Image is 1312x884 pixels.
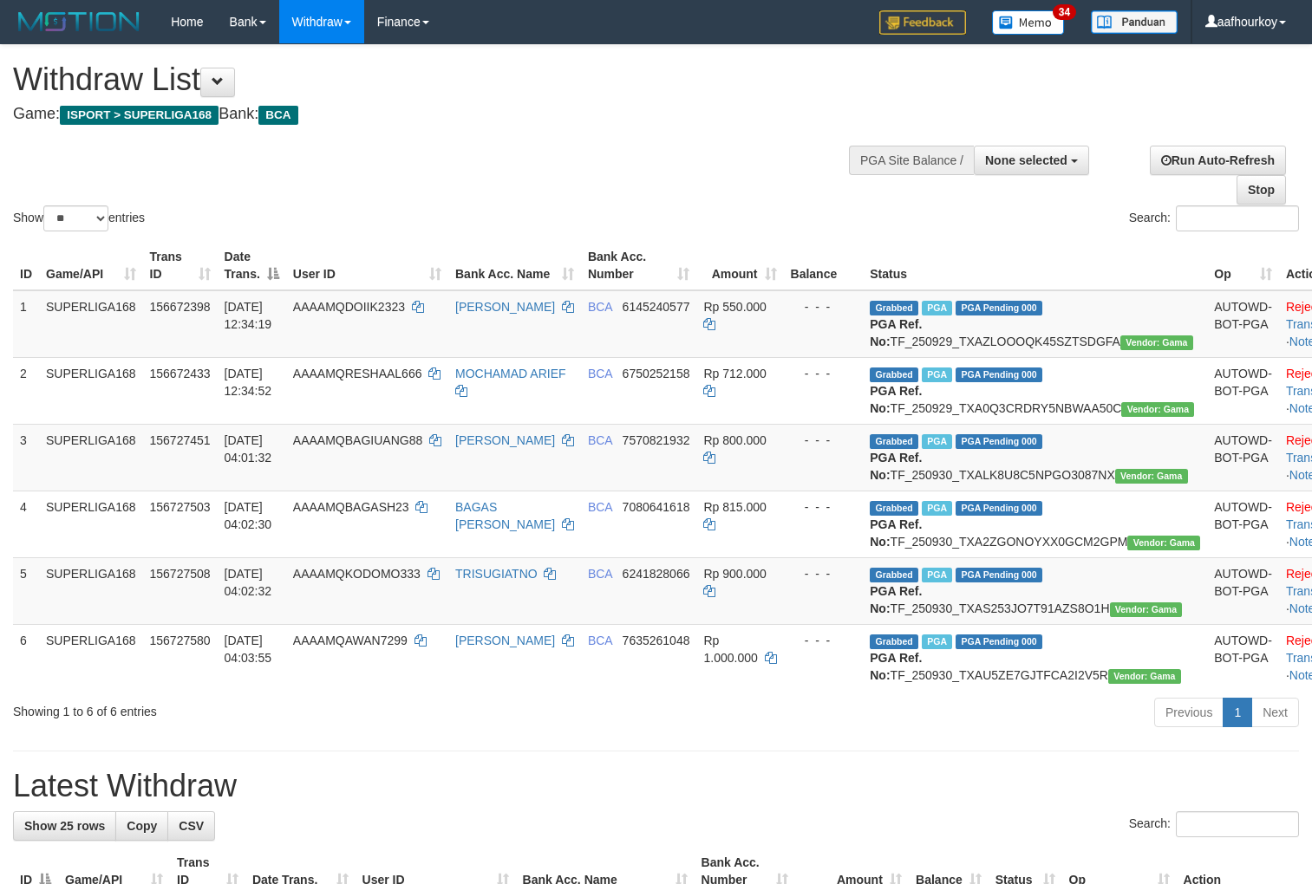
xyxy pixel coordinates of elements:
[1091,10,1178,34] img: panduan.png
[13,811,116,841] a: Show 25 rows
[1237,175,1286,205] a: Stop
[39,557,143,624] td: SUPERLIGA168
[13,62,858,97] h1: Withdraw List
[1150,146,1286,175] a: Run Auto-Refresh
[1110,602,1183,617] span: Vendor URL: https://trx31.1velocity.biz
[13,106,858,123] h4: Game: Bank:
[293,567,421,581] span: AAAAMQKODOMO333
[39,357,143,424] td: SUPERLIGA168
[863,424,1207,491] td: TF_250930_TXALK8U8C5NPGO3087NX
[870,317,922,348] b: PGA Ref. No:
[1129,205,1299,231] label: Search:
[225,300,272,331] span: [DATE] 12:34:19
[1115,469,1188,484] span: Vendor URL: https://trx31.1velocity.biz
[179,819,204,833] span: CSV
[1207,424,1279,491] td: AUTOWD-BOT-PGA
[863,241,1207,290] th: Status
[956,501,1042,516] span: PGA Pending
[985,153,1067,167] span: None selected
[293,500,409,514] span: AAAAMQBAGASH23
[588,367,612,380] span: BCA
[588,634,612,647] span: BCA
[922,568,952,582] span: Marked by aafchoeunmanni
[870,651,922,682] b: PGA Ref. No:
[703,300,766,314] span: Rp 550.000
[956,568,1042,582] span: PGA Pending
[703,367,766,380] span: Rp 712.000
[258,106,297,125] span: BCA
[448,241,581,290] th: Bank Acc. Name: activate to sort column ascending
[703,567,766,581] span: Rp 900.000
[1121,402,1194,417] span: Vendor URL: https://trx31.1velocity.biz
[286,241,448,290] th: User ID: activate to sort column ascending
[43,205,108,231] select: Showentries
[696,241,783,290] th: Amount: activate to sort column ascending
[1207,241,1279,290] th: Op: activate to sort column ascending
[791,632,857,649] div: - - -
[13,424,39,491] td: 3
[225,634,272,665] span: [DATE] 04:03:55
[225,567,272,598] span: [DATE] 04:02:32
[623,500,690,514] span: Copy 7080641618 to clipboard
[1127,536,1200,550] span: Vendor URL: https://trx31.1velocity.biz
[922,301,952,315] span: Marked by aafsoycanthlai
[623,567,690,581] span: Copy 6241828066 to clipboard
[870,568,918,582] span: Grabbed
[863,557,1207,624] td: TF_250930_TXAS253JO7T91AZS8O1H
[703,634,757,665] span: Rp 1.000.000
[992,10,1065,35] img: Button%20Memo.svg
[225,500,272,531] span: [DATE] 04:02:30
[39,290,143,358] td: SUPERLIGA168
[293,634,408,647] span: AAAAMQAWAN7299
[150,634,211,647] span: 156727580
[581,241,697,290] th: Bank Acc. Number: activate to sort column ascending
[870,517,922,549] b: PGA Ref. No:
[791,365,857,382] div: - - -
[293,367,422,380] span: AAAAMQRESHAAL666
[1176,811,1299,837] input: Search:
[1223,698,1252,727] a: 1
[922,434,952,449] span: Marked by aafchoeunmanni
[167,811,215,841] a: CSV
[791,298,857,315] div: - - -
[863,357,1207,424] td: TF_250929_TXA0Q3CRDRY5NBWAA50C
[39,241,143,290] th: Game/API: activate to sort column ascending
[455,300,555,314] a: [PERSON_NAME]
[863,290,1207,358] td: TF_250929_TXAZLOOOQK45SZTSDGFA
[703,500,766,514] span: Rp 815.000
[455,634,555,647] a: [PERSON_NAME]
[974,146,1089,175] button: None selected
[13,624,39,691] td: 6
[623,433,690,447] span: Copy 7570821932 to clipboard
[1207,290,1279,358] td: AUTOWD-BOT-PGA
[455,433,555,447] a: [PERSON_NAME]
[13,769,1299,803] h1: Latest Withdraw
[922,634,952,649] span: Marked by aafchoeunmanni
[143,241,218,290] th: Trans ID: activate to sort column ascending
[455,567,538,581] a: TRISUGIATNO
[455,367,566,380] a: MOCHAMAD ARIEF
[150,300,211,314] span: 156672398
[13,290,39,358] td: 1
[455,500,555,531] a: BAGAS [PERSON_NAME]
[870,384,922,415] b: PGA Ref. No:
[791,565,857,582] div: - - -
[870,634,918,649] span: Grabbed
[870,301,918,315] span: Grabbed
[623,367,690,380] span: Copy 6750252158 to clipboard
[922,367,952,382] span: Marked by aafsoycanthlai
[150,367,211,380] span: 156672433
[1207,557,1279,624] td: AUTOWD-BOT-PGA
[588,500,612,514] span: BCA
[956,367,1042,382] span: PGA Pending
[870,451,922,482] b: PGA Ref. No:
[225,433,272,465] span: [DATE] 04:01:32
[150,500,211,514] span: 156727503
[956,634,1042,649] span: PGA Pending
[879,10,966,35] img: Feedback.jpg
[703,433,766,447] span: Rp 800.000
[1207,491,1279,557] td: AUTOWD-BOT-PGA
[13,696,533,720] div: Showing 1 to 6 of 6 entries
[127,819,157,833] span: Copy
[13,357,39,424] td: 2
